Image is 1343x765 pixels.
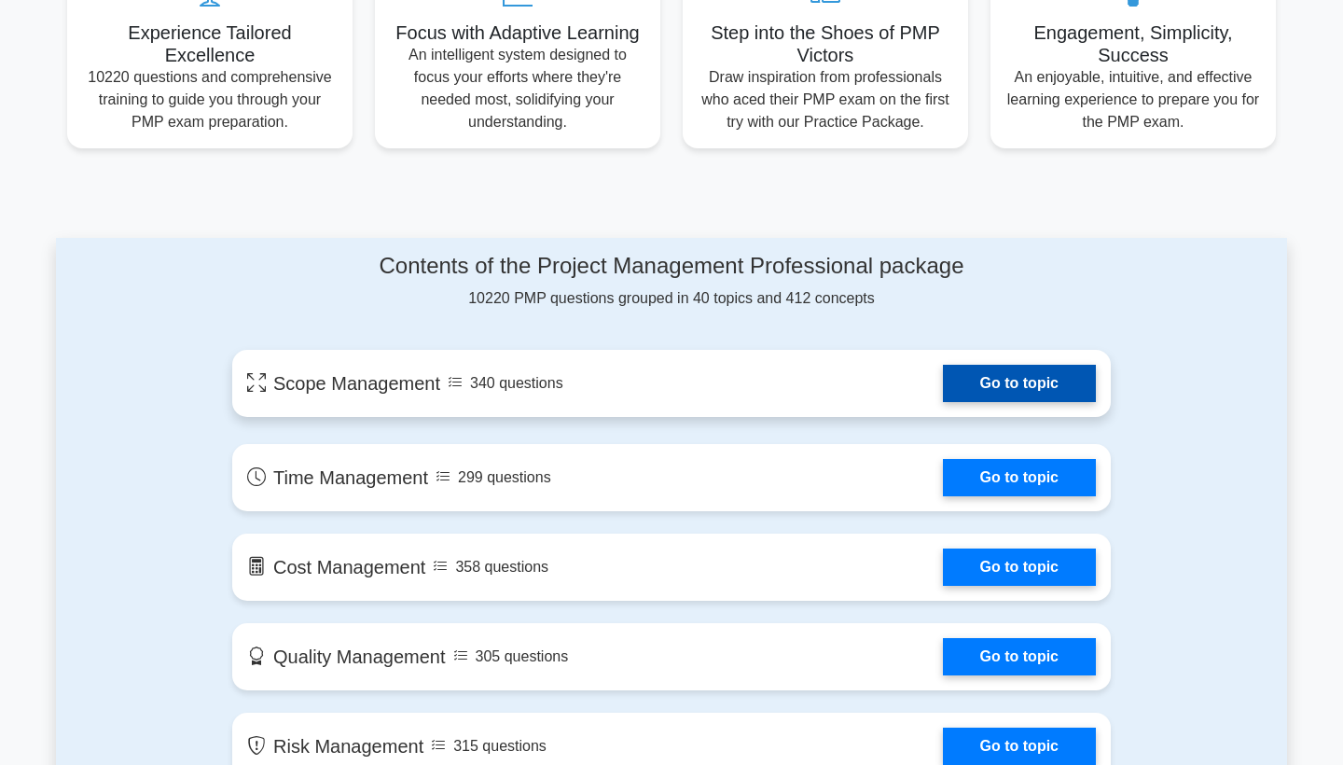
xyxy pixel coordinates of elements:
a: Go to topic [943,459,1096,496]
a: Go to topic [943,638,1096,675]
h5: Focus with Adaptive Learning [390,21,645,44]
div: 10220 PMP questions grouped in 40 topics and 412 concepts [232,253,1111,310]
h4: Contents of the Project Management Professional package [232,253,1111,280]
p: Draw inspiration from professionals who aced their PMP exam on the first try with our Practice Pa... [698,66,953,133]
a: Go to topic [943,365,1096,402]
a: Go to topic [943,728,1096,765]
p: An intelligent system designed to focus your efforts where they're needed most, solidifying your ... [390,44,645,133]
a: Go to topic [943,549,1096,586]
p: An enjoyable, intuitive, and effective learning experience to prepare you for the PMP exam. [1005,66,1261,133]
h5: Experience Tailored Excellence [82,21,338,66]
h5: Step into the Shoes of PMP Victors [698,21,953,66]
p: 10220 questions and comprehensive training to guide you through your PMP exam preparation. [82,66,338,133]
h5: Engagement, Simplicity, Success [1005,21,1261,66]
